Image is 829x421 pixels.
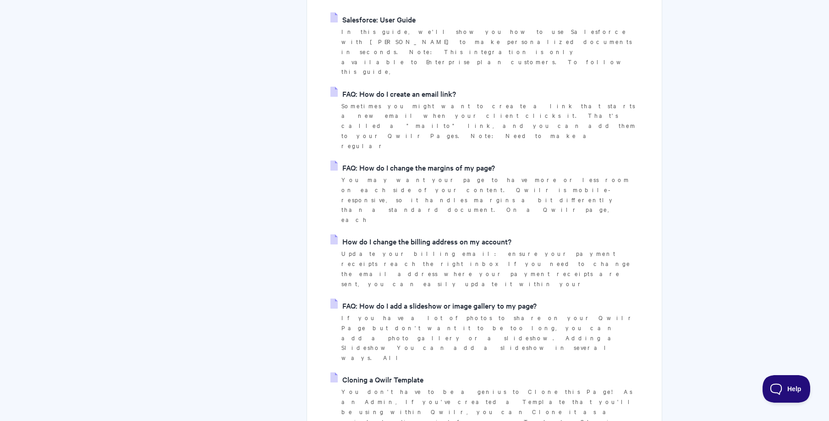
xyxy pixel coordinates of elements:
p: Update your billing email: ensure your payment receipts reach the right inbox If you need to chan... [341,249,638,288]
a: Salesforce: User Guide [330,12,416,26]
p: If you have a lot of photos to share on your Qwilr Page but don't want it to be too long, you can... [341,313,638,363]
a: FAQ: How do I add a slideshow or image gallery to my page? [330,299,537,312]
p: Sometimes you might want to create a link that starts a new email when your client clicks it. Tha... [341,101,638,151]
a: How do I change the billing address on my account? [330,234,511,248]
a: FAQ: How do I create an email link? [330,87,456,100]
a: FAQ: How do I change the margins of my page? [330,161,495,174]
p: In this guide, we'll show you how to use Salesforce with [PERSON_NAME] to make personalized docum... [341,27,638,77]
p: You may want your page to have more or less room on each side of your content. Qwilr is mobile-re... [341,175,638,225]
a: Cloning a Qwilr Template [330,372,423,386]
iframe: Toggle Customer Support [763,375,811,403]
